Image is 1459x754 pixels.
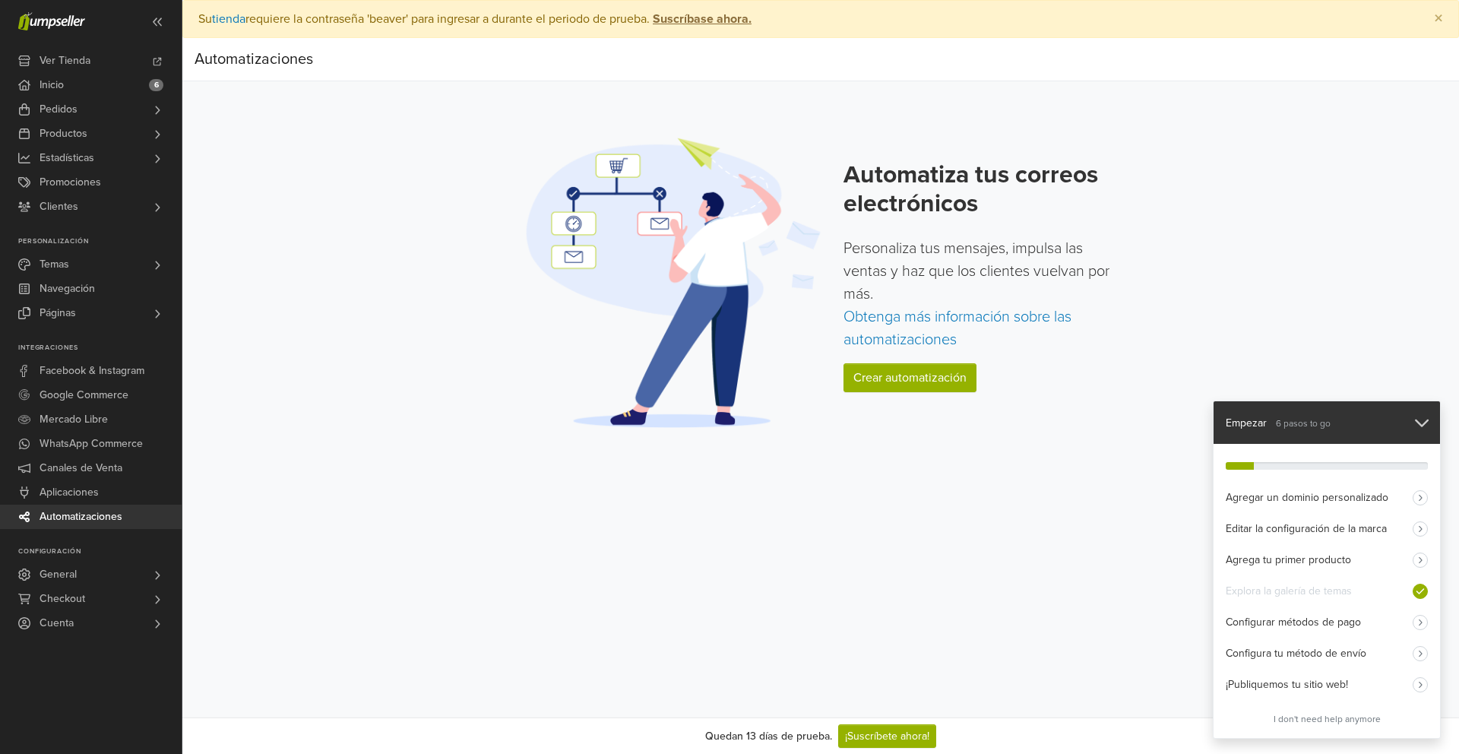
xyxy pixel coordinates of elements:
p: Integraciones [18,344,182,353]
button: Close [1419,1,1458,37]
span: Pedidos [40,97,78,122]
p: Personaliza tus mensajes, impulsa las ventas y haz que los clientes vuelvan por más. [843,237,1121,351]
span: Empezar [1226,417,1267,429]
span: Clientes [40,195,78,219]
strong: Suscríbase ahora. [653,11,752,27]
a: tienda [212,11,245,27]
span: General [40,562,77,587]
span: WhatsApp Commerce [40,432,143,456]
a: Crear automatización [843,363,976,392]
span: 6 [149,79,163,91]
a: Configura tu método de envío [1214,638,1440,669]
a: Explora la galería de temas [1214,575,1440,607]
small: 6 pasos to go [1276,418,1331,429]
span: Inicio [40,73,64,97]
span: Automatizaciones [40,505,122,529]
span: Facebook & Instagram [40,359,144,383]
span: Navegación [40,277,95,301]
a: Agrega tu primer producto [1214,544,1440,575]
a: ¡Publiquemos tu sitio web! [1214,669,1440,700]
a: Editar la configuración de la marca [1214,513,1440,544]
span: Estadísticas [40,146,94,170]
span: Cuenta [40,611,74,635]
span: Temas [40,252,69,277]
span: Checkout [40,587,85,611]
span: Páginas [40,301,76,325]
a: ¡Suscríbete ahora! [838,724,936,748]
a: Configurar métodos de pago [1214,607,1440,638]
a: Obtenga más información sobre las automatizaciones [843,308,1071,349]
span: Aplicaciones [40,480,99,505]
p: Personalización [18,237,182,246]
span: × [1434,8,1443,30]
h2: Automatiza tus correos electrónicos [843,160,1121,219]
span: Productos [40,122,87,146]
div: Empezar 6 pasos to go [1214,401,1440,444]
div: Quedan 13 días de prueba. [705,728,832,744]
span: Mercado Libre [40,407,108,432]
a: Suscríbase ahora. [650,11,752,27]
span: Google Commerce [40,383,128,407]
div: I don't need help anymore [1226,712,1428,726]
p: Configuración [18,547,182,556]
a: Agregar un dominio personalizado [1214,482,1440,513]
span: Ver Tienda [40,49,90,73]
img: Automation [521,136,825,429]
span: Promociones [40,170,101,195]
span: Canales de Venta [40,456,122,480]
div: Automatizaciones [195,44,313,74]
